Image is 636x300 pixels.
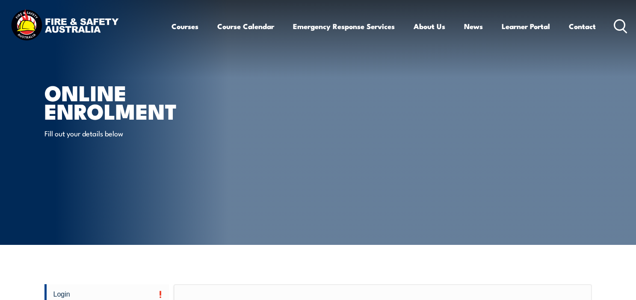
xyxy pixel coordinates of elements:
[502,15,550,38] a: Learner Portal
[44,83,256,120] h1: Online Enrolment
[172,15,198,38] a: Courses
[217,15,274,38] a: Course Calendar
[464,15,483,38] a: News
[44,128,201,138] p: Fill out your details below
[569,15,596,38] a: Contact
[414,15,445,38] a: About Us
[293,15,395,38] a: Emergency Response Services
